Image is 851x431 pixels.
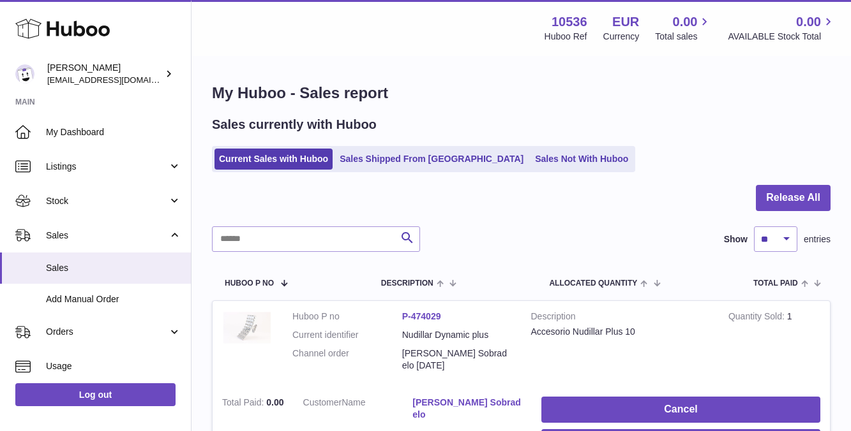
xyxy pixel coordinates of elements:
[655,31,712,43] span: Total sales
[46,293,181,305] span: Add Manual Order
[552,13,587,31] strong: 10536
[541,397,820,423] button: Cancel
[402,311,441,321] a: P-474029
[47,75,188,85] span: [EMAIL_ADDRESS][DOMAIN_NAME]
[212,83,831,103] h1: My Huboo - Sales report
[412,397,522,421] a: [PERSON_NAME] Sobradelo
[215,149,333,170] a: Current Sales with Huboo
[212,116,377,133] h2: Sales currently with Huboo
[673,13,698,31] span: 0.00
[292,329,402,341] dt: Current identifier
[222,310,273,344] img: 1658822067.png
[303,397,413,424] dt: Name
[47,62,162,86] div: [PERSON_NAME]
[381,279,433,288] span: Description
[46,262,181,274] span: Sales
[46,360,181,372] span: Usage
[531,326,709,338] div: Accesorio Nudillar Plus 10
[402,329,512,341] dd: Nudillar Dynamic plus
[292,310,402,323] dt: Huboo P no
[292,347,402,372] dt: Channel order
[46,195,168,207] span: Stock
[15,64,34,84] img: riberoyepescamila@hotmail.com
[46,326,168,338] span: Orders
[15,383,176,406] a: Log out
[46,126,181,138] span: My Dashboard
[549,279,637,288] span: ALLOCATED Quantity
[46,230,168,242] span: Sales
[222,397,266,411] strong: Total Paid
[266,397,283,407] span: 0.00
[402,347,512,372] dd: [PERSON_NAME] Sobradelo [DATE]
[225,279,274,288] span: Huboo P no
[603,31,640,43] div: Currency
[303,397,342,407] span: Customer
[531,310,709,326] strong: Description
[728,31,836,43] span: AVAILABLE Stock Total
[719,301,830,388] td: 1
[728,13,836,43] a: 0.00 AVAILABLE Stock Total
[612,13,639,31] strong: EUR
[796,13,821,31] span: 0.00
[804,233,831,245] span: entries
[531,149,633,170] a: Sales Not With Huboo
[655,13,712,43] a: 0.00 Total sales
[756,185,831,211] button: Release All
[753,279,798,288] span: Total paid
[545,31,587,43] div: Huboo Ref
[46,161,168,173] span: Listings
[728,311,787,325] strong: Quantity Sold
[724,233,748,245] label: Show
[335,149,528,170] a: Sales Shipped From [GEOGRAPHIC_DATA]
